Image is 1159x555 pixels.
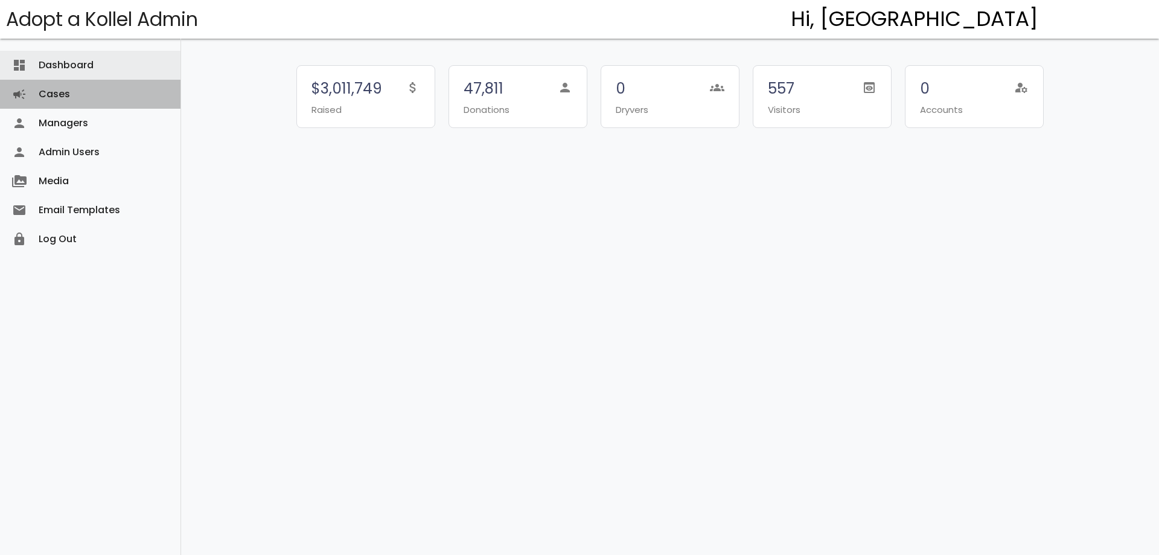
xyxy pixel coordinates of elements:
[311,102,382,118] p: Raised
[616,80,648,97] h5: 0
[710,80,724,95] span: groups
[464,80,509,97] h5: 47,811
[12,80,27,109] i: campaign
[768,102,800,118] p: Visitors
[406,80,420,95] span: attach_money
[862,80,876,95] span: preview
[920,102,963,118] p: Accounts
[616,102,648,118] p: Dryvers
[311,80,382,97] h5: $3,011,749
[1014,80,1029,95] span: manage_accounts
[920,80,963,97] h5: 0
[558,80,572,95] span: person
[464,102,509,118] p: Donations
[791,8,1038,31] h4: Hi, [GEOGRAPHIC_DATA]
[12,109,27,138] i: person
[768,80,800,97] h5: 557
[12,167,27,196] i: perm_media
[12,51,27,80] i: dashboard
[12,196,27,225] i: email
[12,138,27,167] i: person
[12,225,27,254] i: lock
